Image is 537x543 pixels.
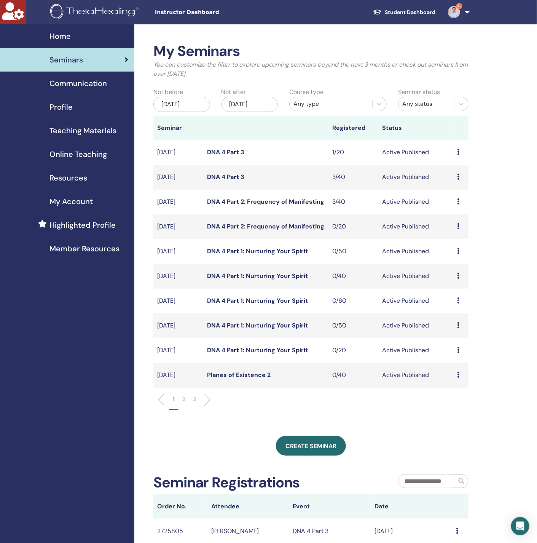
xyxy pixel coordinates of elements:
a: DNA 4 Part 3 [207,148,244,156]
div: Any status [402,99,450,109]
label: Not before [153,88,183,97]
th: Event [289,494,371,519]
td: 0/40 [328,363,378,388]
span: Teaching Materials [49,125,116,136]
span: My Account [49,196,93,207]
p: 3 [193,395,196,403]
td: [DATE] [153,140,203,165]
th: Attendee [208,494,289,519]
label: Seminar status [398,88,440,97]
td: Active Published [378,264,453,289]
span: Highlighted Profile [49,219,116,231]
td: [DATE] [153,338,203,363]
a: DNA 4 Part 1: Nurturing Your Spirit [207,346,308,354]
span: Instructor Dashboard [155,8,269,16]
td: Active Published [378,214,453,239]
td: [DATE] [153,190,203,214]
td: 0/60 [328,289,378,313]
th: Registered [328,116,378,140]
p: 2 [182,395,185,403]
a: Student Dashboard [367,5,442,19]
a: DNA 4 Part 1: Nurturing Your Spirit [207,247,308,255]
th: Date [371,494,452,519]
td: [DATE] [153,165,203,190]
img: graduation-cap-white.svg [373,9,382,15]
span: Profile [49,101,73,113]
td: Active Published [378,289,453,313]
td: [DATE] [153,239,203,264]
td: Active Published [378,190,453,214]
span: Communication [49,78,107,89]
span: Seminars [49,54,83,65]
h2: Seminar Registrations [153,474,300,492]
div: [DATE] [221,97,278,112]
td: [DATE] [153,264,203,289]
td: 0/20 [328,214,378,239]
img: logo.png [50,4,141,21]
th: Seminar [153,116,203,140]
span: Member Resources [49,243,120,254]
h2: My Seminars [153,43,468,60]
a: Create seminar [276,436,346,456]
a: DNA 4 Part 3 [207,173,244,181]
th: Status [378,116,453,140]
a: DNA 4 Part 1: Nurturing Your Spirit [207,272,308,280]
td: Active Published [378,165,453,190]
span: Resources [49,172,87,184]
a: DNA 4 Part 1: Nurturing Your Spirit [207,321,308,329]
img: default.jpg [448,6,460,18]
td: 0/40 [328,264,378,289]
td: 3/40 [328,165,378,190]
td: [DATE] [153,363,203,388]
span: Online Teaching [49,149,107,160]
a: DNA 4 Part 1: Nurturing Your Spirit [207,297,308,305]
td: Active Published [378,363,453,388]
a: Planes of Existence 2 [207,371,271,379]
td: 0/50 [328,239,378,264]
p: 1 [173,395,175,403]
label: Course type [289,88,323,97]
p: You can customize the filter to explore upcoming seminars beyond the next 3 months or check out s... [153,60,468,78]
span: Create seminar [285,442,336,450]
td: 0/50 [328,313,378,338]
td: [DATE] [153,214,203,239]
div: Any type [293,99,368,109]
span: Home [49,30,71,42]
div: Open Intercom Messenger [511,517,529,535]
td: Active Published [378,338,453,363]
label: Not after [221,88,246,97]
div: [DATE] [153,97,210,112]
td: 3/40 [328,190,378,214]
a: DNA 4 Part 2: Frequency of Manifesting [207,222,324,230]
td: [DATE] [153,289,203,313]
td: Active Published [378,313,453,338]
a: DNA 4 Part 2: Frequency of Manifesting [207,198,324,206]
td: Active Published [378,140,453,165]
td: Active Published [378,239,453,264]
td: [DATE] [153,313,203,338]
span: 9+ [456,3,462,9]
th: Order No. [153,494,208,519]
td: 0/20 [328,338,378,363]
td: 1/20 [328,140,378,165]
